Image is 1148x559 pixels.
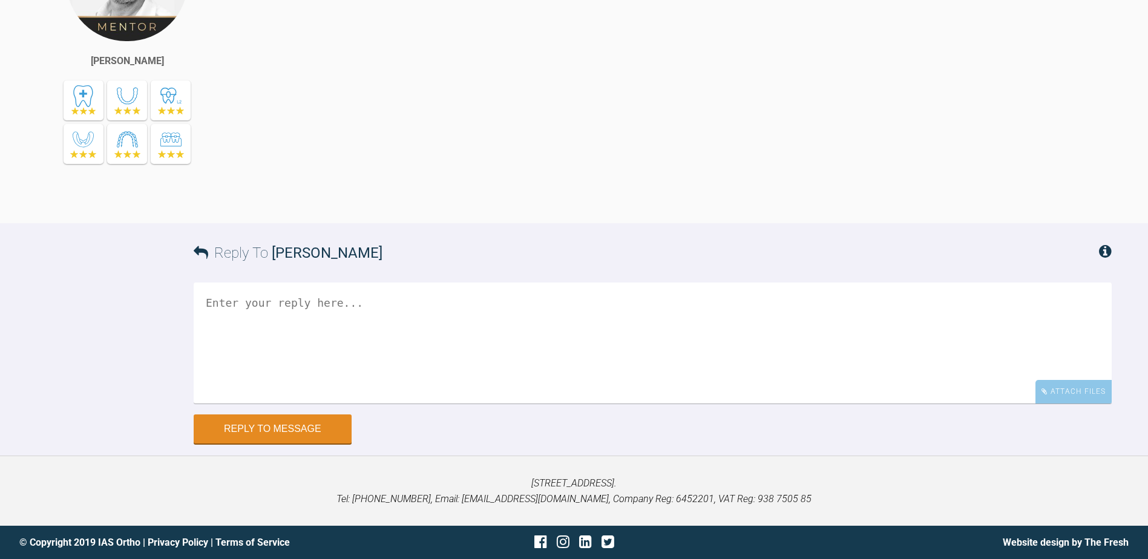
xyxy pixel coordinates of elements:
[148,537,208,548] a: Privacy Policy
[91,53,164,69] div: [PERSON_NAME]
[194,414,352,443] button: Reply to Message
[215,537,290,548] a: Terms of Service
[272,244,382,261] span: [PERSON_NAME]
[19,476,1129,506] p: [STREET_ADDRESS]. Tel: [PHONE_NUMBER], Email: [EMAIL_ADDRESS][DOMAIN_NAME], Company Reg: 6452201,...
[1003,537,1129,548] a: Website design by The Fresh
[1035,380,1112,404] div: Attach Files
[19,535,389,551] div: © Copyright 2019 IAS Ortho | |
[194,241,382,264] h3: Reply To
